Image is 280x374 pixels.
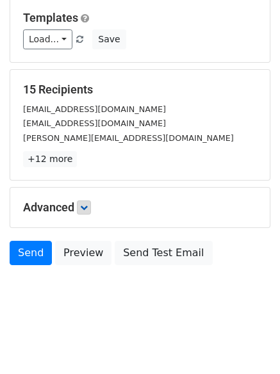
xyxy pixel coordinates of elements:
[216,313,280,374] iframe: Chat Widget
[23,11,78,24] a: Templates
[23,133,234,143] small: [PERSON_NAME][EMAIL_ADDRESS][DOMAIN_NAME]
[23,29,72,49] a: Load...
[55,241,111,265] a: Preview
[92,29,126,49] button: Save
[23,200,257,215] h5: Advanced
[23,83,257,97] h5: 15 Recipients
[23,104,166,114] small: [EMAIL_ADDRESS][DOMAIN_NAME]
[115,241,212,265] a: Send Test Email
[23,118,166,128] small: [EMAIL_ADDRESS][DOMAIN_NAME]
[10,241,52,265] a: Send
[23,151,77,167] a: +12 more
